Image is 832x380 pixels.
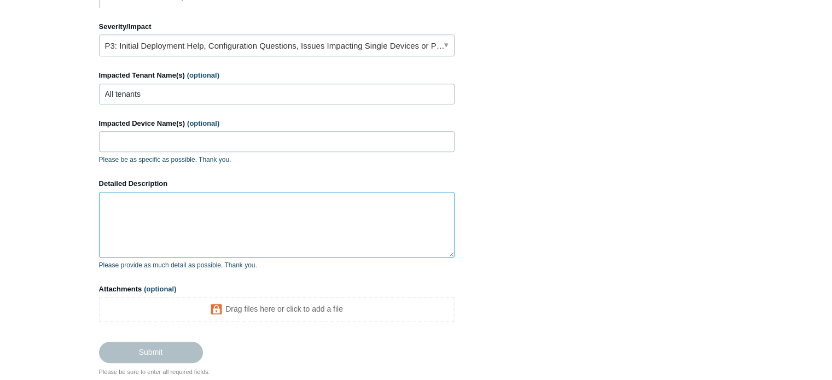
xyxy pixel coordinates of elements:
label: Attachments [99,284,455,295]
p: Please provide as much detail as possible. Thank you. [99,260,455,270]
span: (optional) [187,119,219,127]
a: P3: Initial Deployment Help, Configuration Questions, Issues Impacting Single Devices or Past Out... [99,34,455,56]
label: Impacted Tenant Name(s) [99,70,455,81]
p: Please be as specific as possible. Thank you. [99,155,455,165]
span: (optional) [144,285,176,293]
div: Please be sure to enter all required fields. [99,367,455,377]
input: Submit [99,342,203,363]
label: Severity/Impact [99,21,455,32]
span: (optional) [187,71,219,79]
label: Impacted Device Name(s) [99,118,455,129]
label: Detailed Description [99,178,455,189]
